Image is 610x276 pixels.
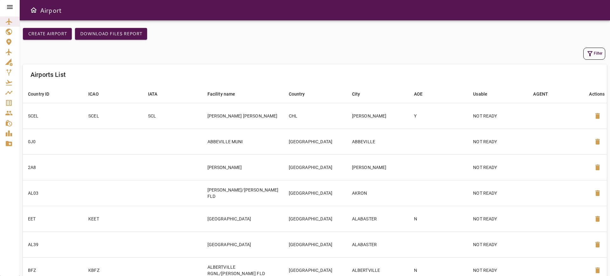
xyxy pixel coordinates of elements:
p: NOT READY [473,113,523,119]
td: ABBEVILLE MUNI [202,129,284,154]
td: [GEOGRAPHIC_DATA] [202,206,284,232]
td: [PERSON_NAME]/[PERSON_NAME] FLD [202,180,284,206]
button: Delete Airport [590,237,605,252]
span: delete [594,266,601,274]
p: NOT READY [473,267,523,273]
td: ABBEVILLE [347,129,409,154]
span: Usable [473,90,496,98]
button: Delete Airport [590,134,605,149]
button: Delete Airport [590,160,605,175]
td: [GEOGRAPHIC_DATA] [284,232,347,257]
td: [PERSON_NAME] [202,154,284,180]
td: [PERSON_NAME] [347,103,409,129]
td: SCEL [23,103,83,129]
td: ALABASTER [347,206,409,232]
td: AL39 [23,232,83,257]
span: Facility name [207,90,244,98]
span: AOE [414,90,431,98]
span: AGENT [533,90,556,98]
td: 2A8 [23,154,83,180]
p: NOT READY [473,190,523,196]
td: SCEL [83,103,143,129]
button: Delete Airport [590,108,605,124]
td: [GEOGRAPHIC_DATA] [284,206,347,232]
td: EET [23,206,83,232]
div: Country [289,90,305,98]
span: delete [594,241,601,248]
td: [PERSON_NAME] [347,154,409,180]
td: N [409,206,468,232]
span: delete [594,215,601,223]
td: Y [409,103,468,129]
div: Usable [473,90,487,98]
span: IATA [148,90,166,98]
button: Open drawer [27,4,40,17]
h6: Airport [40,5,62,15]
span: delete [594,189,601,197]
span: ICAO [88,90,107,98]
span: Country ID [28,90,58,98]
div: AOE [414,90,423,98]
span: delete [594,112,601,120]
button: Download Files Report [75,28,147,40]
p: NOT READY [473,216,523,222]
p: NOT READY [473,241,523,248]
td: KEET [83,206,143,232]
td: SCL [143,103,202,129]
td: ALABASTER [347,232,409,257]
td: [GEOGRAPHIC_DATA] [284,180,347,206]
td: [GEOGRAPHIC_DATA] [284,154,347,180]
button: Delete Airport [590,185,605,201]
div: Country ID [28,90,50,98]
td: [PERSON_NAME] [PERSON_NAME] [202,103,284,129]
span: delete [594,138,601,145]
span: delete [594,164,601,171]
h6: Airports List [30,70,66,80]
td: CHL [284,103,347,129]
span: Country [289,90,313,98]
p: NOT READY [473,164,523,171]
button: Delete Airport [590,211,605,226]
td: AL03 [23,180,83,206]
span: City [352,90,369,98]
td: [GEOGRAPHIC_DATA] [284,129,347,154]
td: [GEOGRAPHIC_DATA] [202,232,284,257]
button: Create airport [23,28,72,40]
p: NOT READY [473,138,523,145]
div: City [352,90,360,98]
button: Filter [583,48,605,60]
div: IATA [148,90,158,98]
div: Facility name [207,90,235,98]
div: ICAO [88,90,99,98]
div: AGENT [533,90,548,98]
td: 0J0 [23,129,83,154]
td: AKRON [347,180,409,206]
